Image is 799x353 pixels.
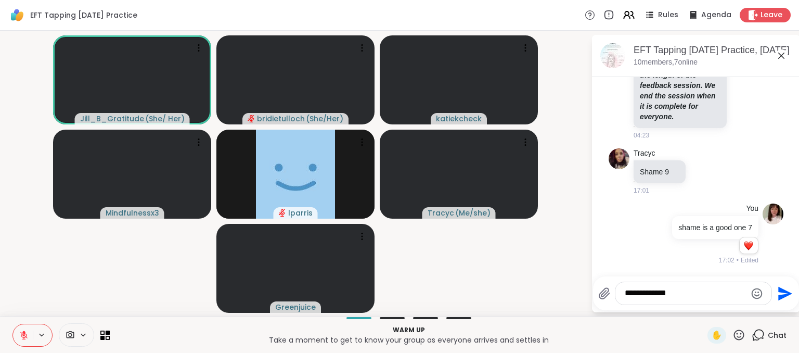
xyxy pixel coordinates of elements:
button: Reactions: love [743,242,754,250]
p: Take a moment to get to know your group as everyone arrives and settles in [116,335,701,345]
span: 17:01 [634,186,649,195]
img: https://sharewell-space-live.sfo3.digitaloceanspaces.com/user-generated/5af3b406-c1e5-410b-bd81-f... [609,148,629,169]
div: EFT Tapping [DATE] Practice, [DATE] [634,44,792,57]
span: Mindfulnessx3 [106,208,159,218]
button: Emoji picker [751,287,763,300]
img: ShareWell Logomark [8,6,26,24]
img: https://sharewell-space-live.sfo3.digitaloceanspaces.com/user-generated/f4be022b-9d23-4718-9520-a... [763,204,783,224]
span: bridietulloch [257,114,305,124]
span: Edited [741,256,758,265]
span: katiekcheck [436,114,482,124]
span: audio-muted [279,209,286,217]
p: Shame 9 [640,167,679,177]
span: Tracyc [428,208,454,218]
span: Agenda [701,10,731,20]
span: lparris [288,208,313,218]
div: Reaction list [740,237,758,254]
img: lparris [256,130,335,219]
span: • [737,256,739,265]
img: EFT Tapping Friday Practice, Oct 10 [600,43,625,68]
p: shame is a good one 7 [678,222,752,233]
span: ( She/Her ) [306,114,343,124]
h4: You [746,204,758,214]
span: 17:02 [719,256,734,265]
span: EFT Tapping [DATE] Practice [30,10,137,20]
span: Chat [768,330,787,341]
span: Jill_B_Gratitude [80,114,144,124]
p: Warm up [116,325,701,335]
span: ( Me/she ) [455,208,491,218]
a: Tracyc [634,148,655,159]
span: 04:23 [634,131,649,140]
button: Send [772,282,795,305]
span: Rules [658,10,678,20]
span: Leave [761,10,782,20]
p: 10 members, 7 online [634,57,698,68]
span: ( She/ Her ) [145,114,185,124]
span: audio-muted [248,115,255,122]
span: Greenjuice [275,302,316,312]
span: ✋ [712,329,722,342]
textarea: Type your message [625,288,746,299]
